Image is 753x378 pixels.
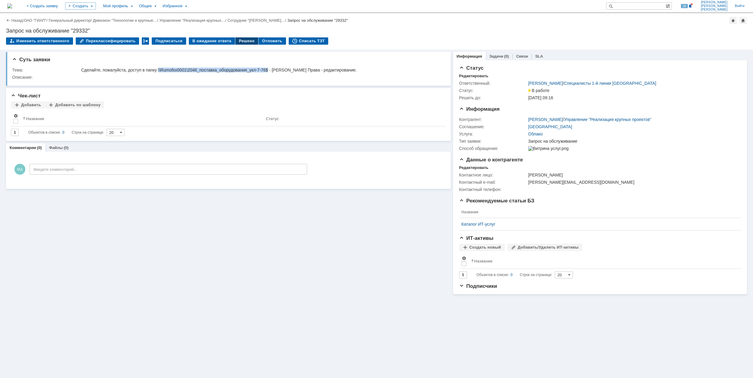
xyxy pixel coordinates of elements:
[459,206,736,218] th: Название
[459,117,527,122] div: Контрагент:
[535,54,543,59] a: SLA
[28,130,61,135] span: Объектов в списке:
[459,139,527,144] div: Тип заявки:
[528,117,563,122] a: [PERSON_NAME]
[24,18,46,23] a: ОАО "ГИАП"
[21,111,263,126] th: Название
[528,180,737,185] div: [PERSON_NAME][EMAIL_ADDRESS][DOMAIN_NAME]
[459,165,488,170] div: Редактировать
[681,4,688,8] span: 29
[159,18,227,23] div: /
[93,18,159,23] div: /
[459,95,527,100] div: Решить до:
[37,145,42,150] div: (0)
[266,116,279,121] div: Статус
[49,145,63,150] a: Файлы
[14,164,25,175] span: МД
[528,88,549,93] span: В работе
[23,18,24,22] div: |
[528,95,553,100] span: [DATE] 09:16
[13,113,18,118] span: Настройки
[459,106,500,112] span: Информация
[504,54,509,59] div: (0)
[81,68,440,72] div: Сделайте, пожалуйста, доступ в папку \\Rumofsv0001\2046_поставка_оборудования_укл-7-76$ - [PERSON...
[64,145,68,150] div: (0)
[93,18,157,23] a: Дивизион "Технологии и крупные…
[701,4,728,8] span: [PERSON_NAME]
[288,18,348,23] div: Запрос на обслуживание "29332"
[459,146,527,151] div: Способ обращения:
[227,18,285,23] a: Сотрудник "[PERSON_NAME]…
[459,81,527,86] div: Ответственный:
[459,198,535,204] span: Рекомендуемые статьи БЗ
[28,129,104,136] i: Строк на странице:
[26,116,44,121] div: Название
[459,180,527,185] div: Контактный e-mail:
[142,37,149,45] div: Работа с массовостью
[510,271,513,278] div: 0
[62,129,65,136] div: 0
[459,124,527,129] div: Соглашение:
[528,117,651,122] div: /
[729,17,737,24] div: Добавить в избранное
[159,18,225,23] a: Управление "Реализация крупных…
[666,3,672,8] span: Расширенный поиск
[469,253,736,269] th: Название
[11,18,23,23] a: Назад
[477,271,552,278] i: Строк на странице:
[263,111,441,126] th: Статус
[459,187,527,192] div: Контактный телефон:
[10,145,36,150] a: Комментарии
[459,173,527,177] div: Контактное лицо:
[528,132,543,136] a: Облако
[739,17,747,24] div: Сделать домашней страницей
[528,81,563,86] a: [PERSON_NAME]
[457,54,482,59] a: Информация
[459,74,488,78] div: Редактировать
[11,93,41,99] span: Чек-лист
[49,18,91,23] a: Генеральный директор
[459,235,494,241] span: ИТ-активы
[7,4,12,8] a: Перейти на домашнюю страницу
[459,283,497,289] span: Подписчики
[49,18,93,23] div: /
[528,173,737,177] div: [PERSON_NAME]
[459,157,523,163] span: Данные о контрагенте
[701,1,728,4] span: [PERSON_NAME]
[528,124,572,129] a: [GEOGRAPHIC_DATA]
[564,81,656,86] a: Специалисты 1-й линии [GEOGRAPHIC_DATA]
[462,222,734,227] a: Каталог ИТ-услуг
[6,28,747,34] div: Запрос на обслуживание "29332"
[701,8,728,11] span: [PERSON_NAME]
[564,117,651,122] a: Управление "Реализация крупных проектов"
[474,259,493,263] div: Название
[65,2,96,10] div: Создать
[477,273,509,277] span: Объектов в списке:
[459,132,527,136] div: Услуга:
[528,139,737,144] div: Запрос на обслуживание
[516,54,528,59] a: Связи
[12,68,80,72] div: Тема:
[459,88,527,93] div: Статус:
[462,256,466,261] span: Настройки
[227,18,288,23] div: /
[12,75,441,80] div: Описание:
[528,146,569,151] img: Витрина услуг.png
[12,57,50,62] span: Суть заявки
[7,4,12,8] img: logo
[459,65,484,71] span: Статус
[24,18,49,23] div: /
[489,54,503,59] a: Задачи
[528,81,656,86] div: /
